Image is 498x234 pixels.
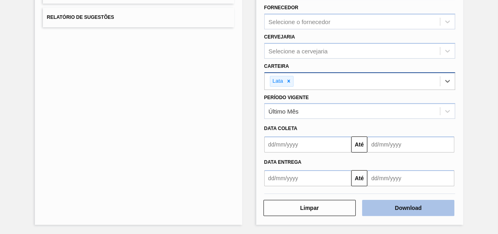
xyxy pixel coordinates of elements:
[264,5,298,10] label: Fornecedor
[269,47,328,54] div: Selecione a cervejaria
[269,108,299,115] div: Último Mês
[264,170,351,186] input: dd/mm/yyyy
[351,170,367,186] button: Até
[264,34,295,40] label: Cervejaria
[47,14,114,20] span: Relatório de Sugestões
[43,8,234,27] button: Relatório de Sugestões
[270,76,284,86] div: Lata
[264,159,302,165] span: Data entrega
[264,136,351,153] input: dd/mm/yyyy
[264,63,289,69] label: Carteira
[362,200,454,216] button: Download
[367,136,454,153] input: dd/mm/yyyy
[263,200,356,216] button: Limpar
[367,170,454,186] input: dd/mm/yyyy
[269,18,330,25] div: Selecione o fornecedor
[351,136,367,153] button: Até
[264,95,309,100] label: Período Vigente
[264,126,298,131] span: Data coleta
